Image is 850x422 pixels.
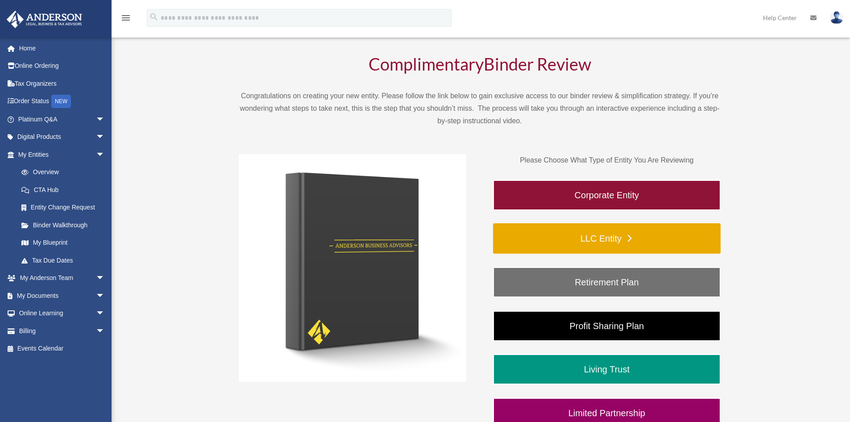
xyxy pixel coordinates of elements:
a: Digital Productsarrow_drop_down [6,128,118,146]
span: Binder Review [484,54,591,74]
a: Entity Change Request [12,199,118,217]
span: arrow_drop_down [96,269,114,288]
a: CTA Hub [12,181,118,199]
span: arrow_drop_down [96,110,114,129]
span: arrow_drop_down [96,305,114,323]
a: Overview [12,163,118,181]
a: menu [120,16,131,23]
a: Online Ordering [6,57,118,75]
a: Home [6,39,118,57]
span: arrow_drop_down [96,322,114,340]
span: arrow_drop_down [96,128,114,146]
div: NEW [51,95,71,108]
a: Retirement Plan [493,267,721,297]
img: Anderson Advisors Platinum Portal [4,11,85,28]
p: Congratulations on creating your new entity. Please follow the link below to gain exclusive acces... [239,90,721,127]
a: Billingarrow_drop_down [6,322,118,340]
a: Profit Sharing Plan [493,311,721,341]
span: arrow_drop_down [96,146,114,164]
p: Please Choose What Type of Entity You Are Reviewing [493,154,721,167]
a: Order StatusNEW [6,92,118,111]
a: My Blueprint [12,234,118,252]
span: Complimentary [369,54,484,74]
a: Online Learningarrow_drop_down [6,305,118,322]
a: Binder Walkthrough [12,216,114,234]
a: Platinum Q&Aarrow_drop_down [6,110,118,128]
img: User Pic [830,11,843,24]
a: Living Trust [493,354,721,384]
i: menu [120,13,131,23]
a: Tax Organizers [6,75,118,92]
a: Tax Due Dates [12,251,118,269]
a: My Documentsarrow_drop_down [6,287,118,305]
span: arrow_drop_down [96,287,114,305]
a: Corporate Entity [493,180,721,210]
a: LLC Entity [493,223,721,254]
a: My Anderson Teamarrow_drop_down [6,269,118,287]
i: search [149,12,159,22]
a: Events Calendar [6,340,118,358]
a: My Entitiesarrow_drop_down [6,146,118,163]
